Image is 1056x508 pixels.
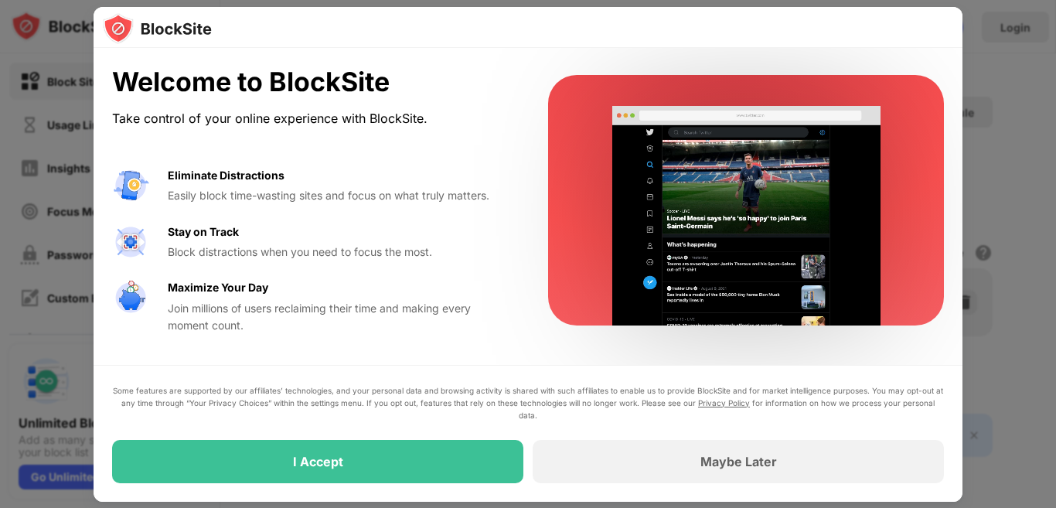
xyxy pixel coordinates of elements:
div: Maybe Later [700,454,777,469]
div: Block distractions when you need to focus the most. [168,244,511,261]
img: value-safe-time.svg [112,279,149,316]
img: value-avoid-distractions.svg [112,167,149,204]
div: Take control of your online experience with BlockSite. [112,107,511,130]
div: Eliminate Distractions [168,167,284,184]
div: I Accept [293,454,343,469]
div: Maximize Your Day [168,279,268,296]
div: Join millions of users reclaiming their time and making every moment count. [168,300,511,335]
a: Privacy Policy [698,398,750,407]
img: value-focus.svg [112,223,149,261]
div: Welcome to BlockSite [112,66,511,98]
img: logo-blocksite.svg [103,13,212,44]
div: Stay on Track [168,223,239,240]
div: Some features are supported by our affiliates’ technologies, and your personal data and browsing ... [112,384,944,421]
div: Easily block time-wasting sites and focus on what truly matters. [168,187,511,204]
